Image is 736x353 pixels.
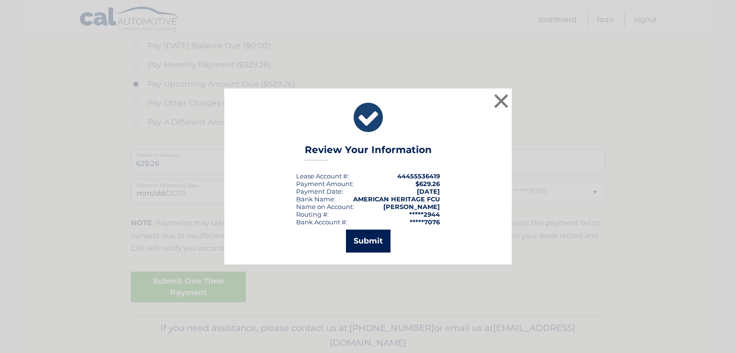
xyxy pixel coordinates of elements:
[296,188,342,195] span: Payment Date
[296,188,343,195] div: :
[296,210,329,218] div: Routing #:
[353,195,440,203] strong: AMERICAN HERITAGE FCU
[383,203,440,210] strong: [PERSON_NAME]
[296,203,354,210] div: Name on Account:
[296,180,354,188] div: Payment Amount:
[346,230,391,253] button: Submit
[415,180,440,188] span: $629.26
[296,195,335,203] div: Bank Name:
[296,218,347,226] div: Bank Account #:
[397,172,440,180] strong: 44455536419
[296,172,349,180] div: Lease Account #:
[417,188,440,195] span: [DATE]
[305,144,432,161] h3: Review Your Information
[492,91,511,110] button: ×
